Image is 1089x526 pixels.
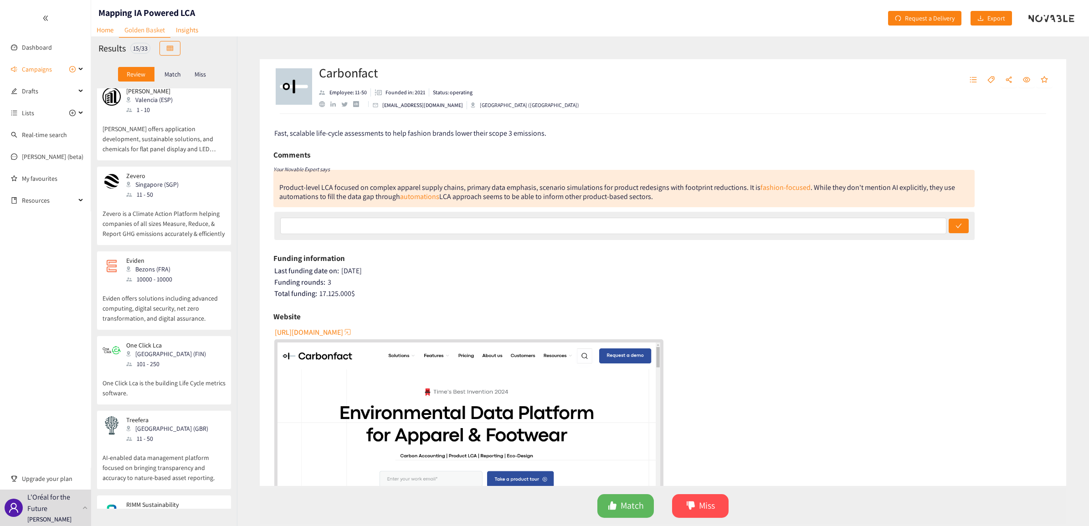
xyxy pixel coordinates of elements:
[126,416,208,424] p: Treefera
[1041,76,1048,84] span: star
[126,257,172,264] p: Eviden
[905,13,955,23] span: Request a Delivery
[103,199,226,239] p: Zevero is a Climate Action Platform helping companies of all sizes Measure, Reduce, & Report GHG ...
[987,76,995,84] span: tag
[273,310,301,323] h6: Website
[433,88,473,97] p: Status: operating
[91,23,119,37] a: Home
[987,13,1005,23] span: Export
[11,110,17,116] span: unordered-list
[400,192,439,201] a: automations
[471,101,579,109] div: [GEOGRAPHIC_DATA] ([GEOGRAPHIC_DATA])
[167,45,173,52] span: table
[279,183,955,201] div: Product-level LCA focused on complex apparel supply chains, primary data emphasis, scenario simul...
[126,424,214,434] div: [GEOGRAPHIC_DATA] (GBR)
[159,41,180,56] button: table
[126,434,214,444] div: 11 - 50
[103,172,121,190] img: Snapshot of the company's website
[970,76,977,84] span: unordered-list
[126,508,185,518] div: Singapore (SGP)
[949,219,969,233] button: check
[371,88,429,97] li: Founded in year
[330,102,341,107] a: linkedin
[126,179,184,189] div: Singapore (SGP)
[103,115,226,154] p: [PERSON_NAME] offers application development, sustainable solutions, and chemicals for flat panel...
[126,264,178,274] div: Bezons (FRA)
[11,197,17,204] span: book
[103,501,121,519] img: Snapshot of the company's website
[130,43,150,54] div: 15 / 33
[274,277,325,287] span: Funding rounds:
[597,494,654,518] button: likeMatch
[941,428,1089,526] iframe: Chat Widget
[608,501,617,511] span: like
[279,183,955,201] div: . While they don't mention AI explicitly, they use automations to fill the data gap through LCA a...
[621,499,644,513] span: Match
[983,73,999,87] button: tag
[965,73,981,87] button: unordered-list
[275,325,352,339] button: [URL][DOMAIN_NAME]
[22,153,83,161] a: [PERSON_NAME] (beta)
[103,444,226,483] p: AI-enabled data management platform focused on bringing transparency and accuracy to nature-based...
[971,11,1012,26] button: downloadExport
[22,60,52,78] span: Campaigns
[329,88,367,97] p: Employee: 11-50
[22,82,76,100] span: Drafts
[8,502,19,513] span: user
[126,95,178,105] div: Valencia (ESP)
[275,327,343,338] span: [URL][DOMAIN_NAME]
[11,66,17,72] span: sound
[273,166,330,173] i: Your Novable Expert says
[341,102,353,107] a: twitter
[895,15,901,22] span: redo
[1036,73,1053,87] button: star
[126,189,184,199] div: 11 - 50
[103,257,121,275] img: Snapshot of the company's website
[686,501,695,511] span: dislike
[103,369,226,398] p: One Click Lca is the building Life Cycle metrics software.
[699,499,715,513] span: Miss
[164,71,181,78] p: Match
[941,428,1089,526] div: Widget de chat
[126,105,178,115] div: 1 - 10
[22,43,52,51] a: Dashboard
[22,191,76,209] span: Resources
[760,183,763,192] a: f
[382,101,463,109] p: [EMAIL_ADDRESS][DOMAIN_NAME]
[955,223,962,230] span: check
[103,416,121,434] img: Snapshot of the company's website
[888,11,961,26] button: redoRequest a Delivery
[69,66,76,72] span: plus-circle
[11,475,17,482] span: trophy
[319,88,371,97] li: Employees
[1001,73,1017,87] button: share-alt
[103,87,121,106] img: Snapshot of the company's website
[274,266,1053,276] div: [DATE]
[11,88,17,94] span: edit
[274,289,1053,298] div: 17.125.000 $
[103,342,121,360] img: Snapshot of the company's website
[1005,76,1012,84] span: share-alt
[98,6,195,19] h1: Mapping IA Powered LCA
[170,23,204,37] a: Insights
[69,110,76,116] span: plus-circle
[1023,76,1030,84] span: eye
[319,101,330,107] a: website
[127,71,145,78] p: Review
[126,349,211,359] div: [GEOGRAPHIC_DATA] (FIN)
[22,104,34,122] span: Lists
[763,183,811,192] a: ashion-focused
[103,284,226,323] p: Eviden offers solutions including advanced computing, digital security, net zero transformation, ...
[119,23,170,38] a: Golden Basket
[42,15,49,21] span: double-left
[22,131,67,139] a: Real-time search
[22,470,84,488] span: Upgrade your plan
[27,491,79,514] p: L'Oréal for the Future
[385,88,425,97] p: Founded in: 2021
[126,87,173,95] p: [PERSON_NAME]
[273,251,345,265] h6: Funding information
[195,71,206,78] p: Miss
[319,64,579,82] h2: Carbonfact
[429,88,473,97] li: Status
[126,501,179,508] p: RIMM Sustainability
